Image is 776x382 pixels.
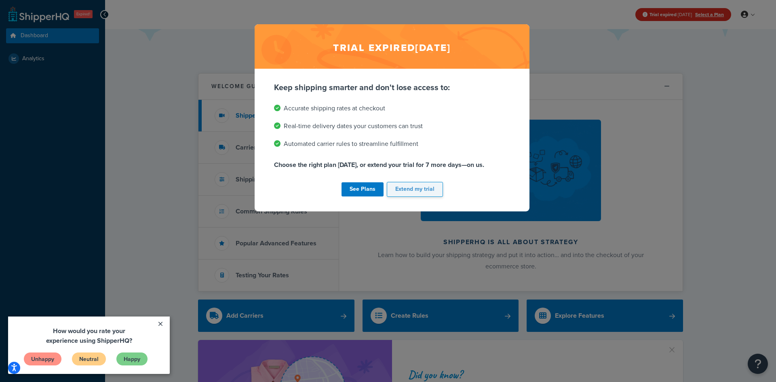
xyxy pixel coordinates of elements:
[387,182,443,197] button: Extend my trial
[108,36,140,49] a: Happy
[15,36,54,49] a: Unhappy
[63,36,98,49] a: Neutral
[38,10,124,29] span: How would you rate your experience using ShipperHQ?
[274,159,510,171] p: Choose the right plan [DATE], or extend your trial for 7 more days—on us.
[274,103,510,114] li: Accurate shipping rates at checkout
[255,24,529,69] h2: Trial expired [DATE]
[342,182,384,196] a: See Plans
[274,120,510,132] li: Real-time delivery dates your customers can trust
[274,82,510,93] p: Keep shipping smarter and don't lose access to:
[274,138,510,150] li: Automated carrier rules to streamline fulfillment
